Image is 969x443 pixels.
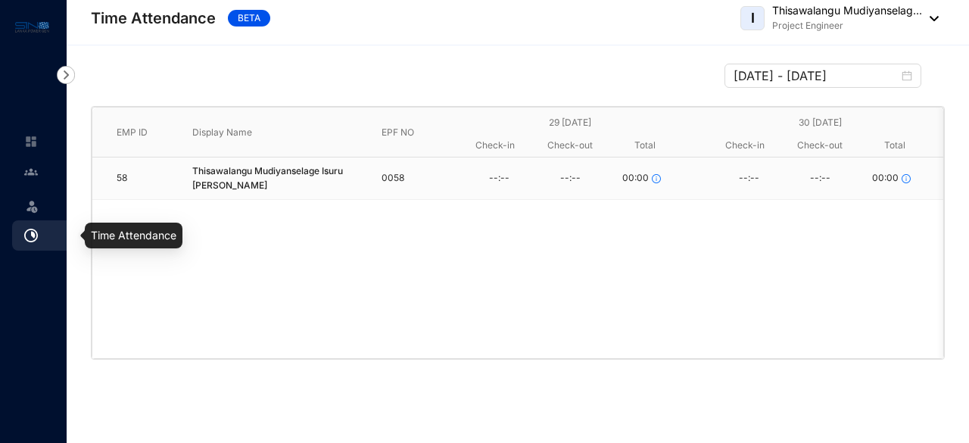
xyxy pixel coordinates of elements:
[457,111,683,134] div: 29 [DATE]
[24,198,39,214] img: leave-unselected.2934df6273408c3f84d9.svg
[192,164,348,193] span: Thisawalangu Mudiyanselage Isuru [PERSON_NAME]
[12,157,48,187] li: Contacts
[858,134,933,157] div: Total
[772,3,922,18] p: Thisawalangu Mudiyanselag...
[734,67,899,85] input: Select week
[12,126,48,157] li: Home
[15,18,49,36] img: logo
[782,134,857,157] div: Check-out
[713,167,784,190] div: --:--
[532,134,607,157] div: Check-out
[92,108,168,158] th: EMP ID
[784,167,855,190] div: --:--
[902,174,911,183] span: info-circle
[24,135,38,148] img: home-unselected.a29eae3204392db15eaf.svg
[872,171,899,186] span: 00:00
[652,174,661,183] span: info-circle
[622,171,649,186] span: 00:00
[608,134,683,157] div: Total
[168,108,357,158] th: Display Name
[457,134,532,157] div: Check-in
[772,18,922,33] p: Project Engineer
[91,8,216,29] p: Time Attendance
[357,108,433,158] th: EPF NO
[751,11,755,25] span: I
[534,167,606,190] div: --:--
[24,229,38,242] img: time-attendance.bce192ef64cb162a73de.svg
[92,158,168,200] td: 58
[707,111,933,134] div: 30 [DATE]
[357,158,433,200] td: 0058
[12,220,76,251] li: Time Attendance
[463,167,534,190] div: --:--
[24,165,38,179] img: people-unselected.118708e94b43a90eceab.svg
[228,10,270,27] span: BETA
[922,16,939,21] img: dropdown-black.8e83cc76930a90b1a4fdb6d089b7bf3a.svg
[707,134,782,157] div: Check-in
[57,66,75,84] img: nav-icon-right.af6afadce00d159da59955279c43614e.svg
